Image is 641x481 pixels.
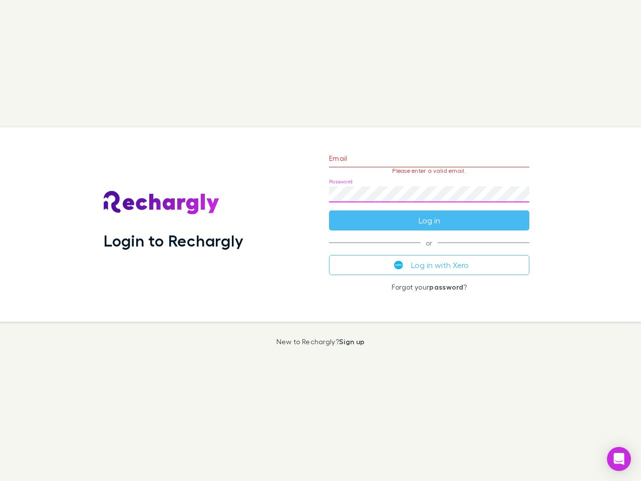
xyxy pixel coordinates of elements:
[329,283,529,291] p: Forgot your ?
[276,338,365,346] p: New to Rechargly?
[104,191,220,215] img: Rechargly's Logo
[329,210,529,230] button: Log in
[607,447,631,471] div: Open Intercom Messenger
[329,178,353,185] label: Password
[429,283,463,291] a: password
[329,255,529,275] button: Log in with Xero
[104,231,243,250] h1: Login to Rechargly
[394,261,403,270] img: Xero's logo
[329,243,529,243] span: or
[339,337,365,346] a: Sign up
[329,167,529,174] p: Please enter a valid email.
